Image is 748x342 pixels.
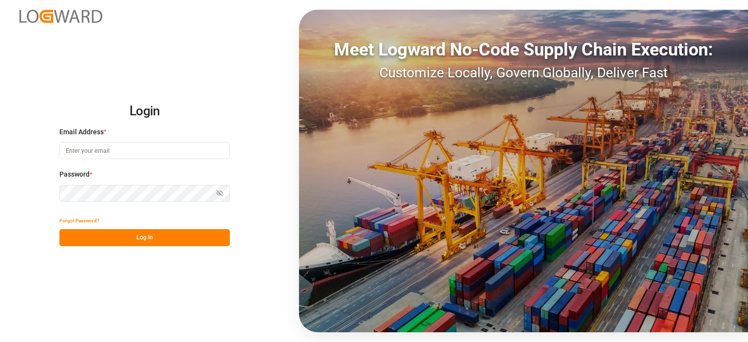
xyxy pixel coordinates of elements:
[59,142,230,159] input: Enter your email
[19,10,102,23] img: Logward_new_orange.png
[59,212,99,229] button: Forgot Password?
[59,96,230,127] h2: Login
[59,127,104,137] span: Email Address
[299,63,748,83] div: Customize Locally, Govern Globally, Deliver Fast
[59,169,90,180] span: Password
[59,229,230,246] button: Log In
[299,36,748,63] div: Meet Logward No-Code Supply Chain Execution:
